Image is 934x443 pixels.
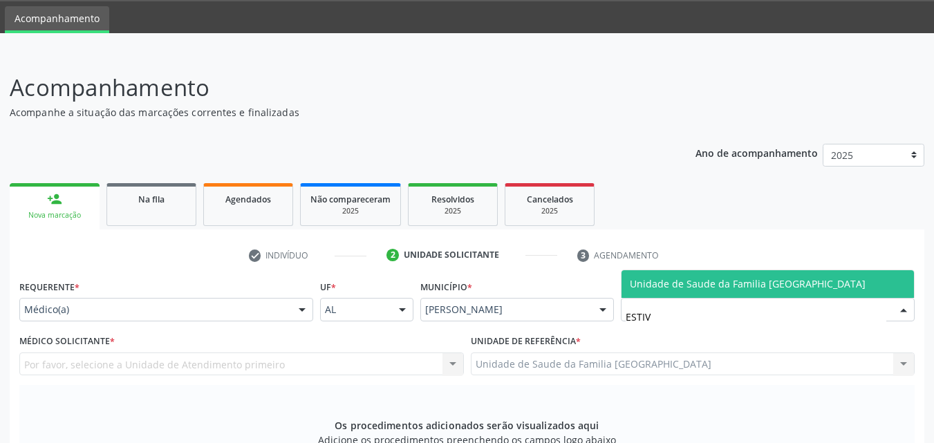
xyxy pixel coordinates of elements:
span: Unidade de Saude da Familia [GEOGRAPHIC_DATA] [630,277,866,290]
div: Nova marcação [19,210,90,220]
span: Médico(a) [24,303,285,317]
label: Médico Solicitante [19,331,115,352]
div: Unidade solicitante [404,249,499,261]
span: Os procedimentos adicionados serão visualizados aqui [335,418,599,433]
span: Resolvidos [431,194,474,205]
label: Município [420,276,472,298]
div: 2025 [310,206,391,216]
span: Na fila [138,194,165,205]
div: 2 [386,249,399,261]
span: AL [325,303,385,317]
a: Acompanhamento [5,6,109,33]
input: Unidade de atendimento [626,303,886,330]
div: person_add [47,191,62,207]
label: UF [320,276,336,298]
div: 2025 [418,206,487,216]
label: Unidade de referência [471,331,581,352]
div: 2025 [515,206,584,216]
p: Acompanhe a situação das marcações correntes e finalizadas [10,105,650,120]
span: Não compareceram [310,194,391,205]
p: Ano de acompanhamento [695,144,818,161]
span: [PERSON_NAME] [425,303,586,317]
span: Agendados [225,194,271,205]
label: Requerente [19,276,80,298]
p: Acompanhamento [10,70,650,105]
span: Cancelados [527,194,573,205]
